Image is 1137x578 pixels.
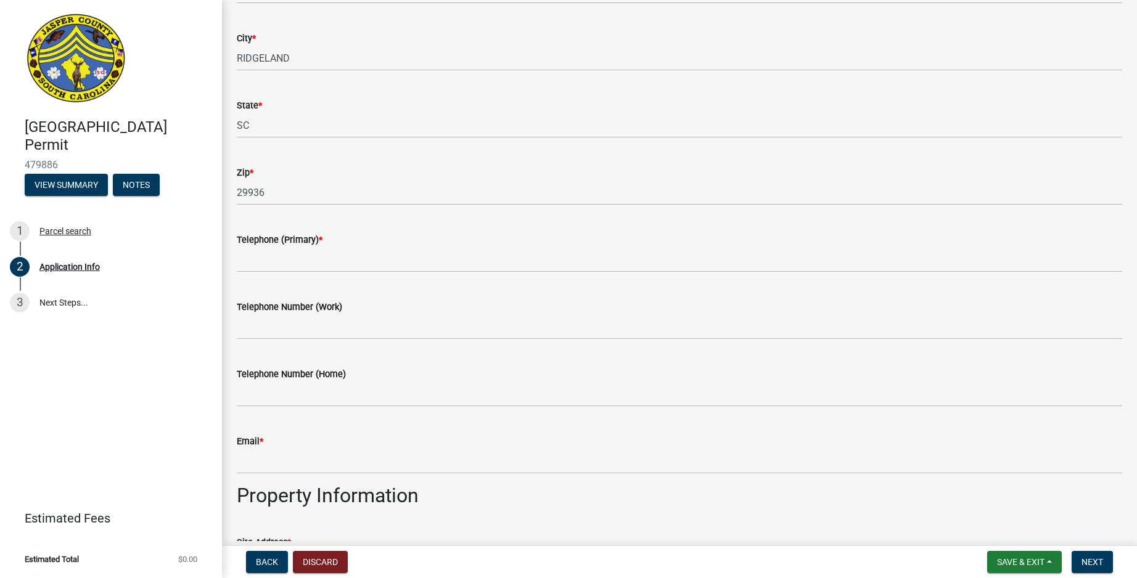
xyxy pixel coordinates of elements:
div: Application Info [39,263,100,271]
label: Zip [237,169,253,177]
label: State [237,102,262,110]
wm-modal-confirm: Summary [25,181,108,190]
span: Next [1082,557,1103,567]
button: View Summary [25,174,108,196]
button: Back [246,551,288,573]
h4: [GEOGRAPHIC_DATA] Permit [25,118,212,154]
div: 2 [10,257,30,277]
div: 3 [10,293,30,312]
a: Estimated Fees [10,506,202,531]
label: Telephone Number (Home) [237,370,346,379]
button: Save & Exit [987,551,1062,573]
div: 1 [10,221,30,241]
wm-modal-confirm: Notes [113,181,160,190]
button: Next [1072,551,1113,573]
div: Parcel search [39,227,91,235]
span: Save & Exit [997,557,1045,567]
span: Back [256,557,278,567]
span: 479886 [25,159,197,171]
label: Telephone (Primary) [237,236,322,245]
img: Jasper County, South Carolina [25,13,128,105]
span: Estimated Total [25,555,79,563]
label: City [237,35,256,43]
h2: Property Information [237,484,1122,507]
button: Notes [113,174,160,196]
label: Email [237,438,263,446]
span: $0.00 [178,555,197,563]
button: Discard [293,551,348,573]
label: Site Address [237,539,291,547]
label: Telephone Number (Work) [237,303,342,312]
